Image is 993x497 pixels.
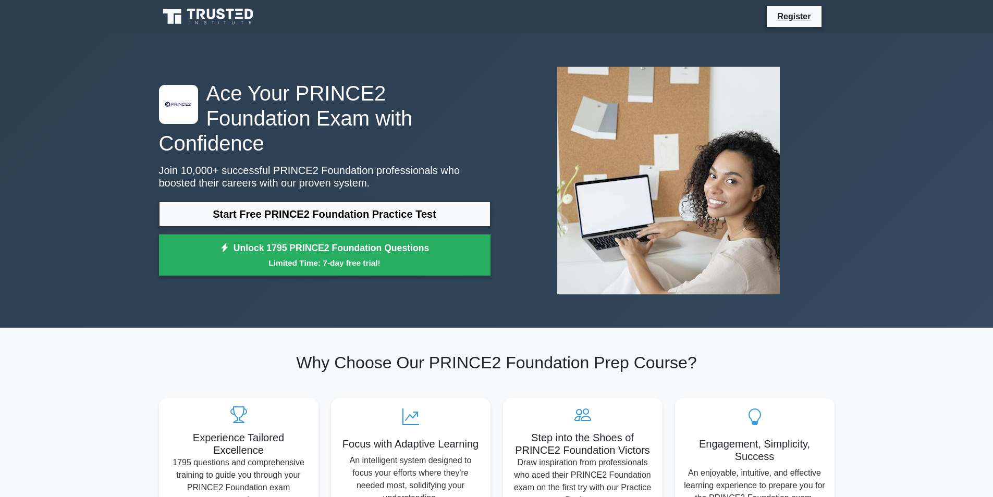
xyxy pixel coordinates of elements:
[167,431,310,456] h5: Experience Tailored Excellence
[159,81,491,156] h1: Ace Your PRINCE2 Foundation Exam with Confidence
[771,10,817,23] a: Register
[511,431,654,456] h5: Step into the Shoes of PRINCE2 Foundation Victors
[172,257,477,269] small: Limited Time: 7-day free trial!
[159,234,491,276] a: Unlock 1795 PRINCE2 Foundation QuestionsLimited Time: 7-day free trial!
[159,353,835,372] h2: Why Choose Our PRINCE2 Foundation Prep Course?
[159,202,491,227] a: Start Free PRINCE2 Foundation Practice Test
[339,438,482,450] h5: Focus with Adaptive Learning
[683,438,826,463] h5: Engagement, Simplicity, Success
[159,164,491,189] p: Join 10,000+ successful PRINCE2 Foundation professionals who boosted their careers with our prove...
